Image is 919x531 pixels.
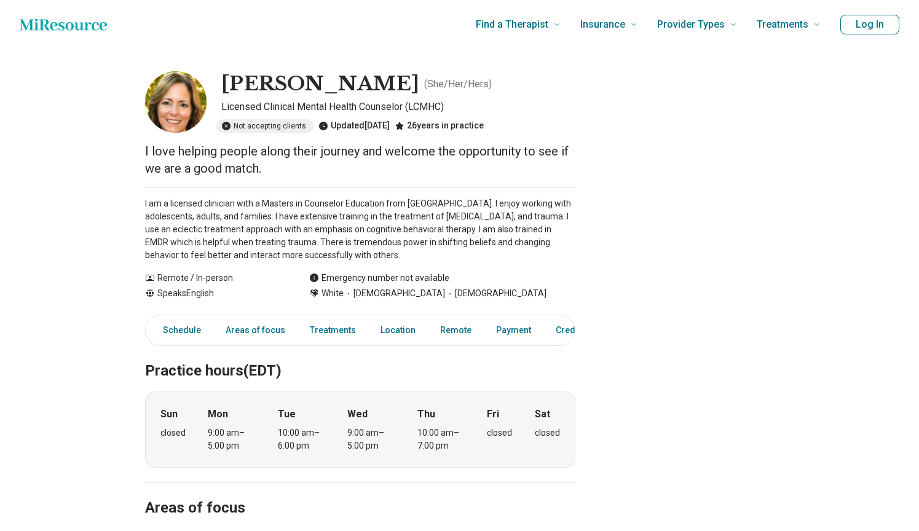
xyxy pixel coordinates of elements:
[208,407,228,422] strong: Mon
[278,407,296,422] strong: Tue
[221,100,575,114] p: Licensed Clinical Mental Health Counselor (LCMHC)
[657,16,725,33] span: Provider Types
[535,427,560,439] div: closed
[309,272,449,285] div: Emergency number not available
[221,71,419,97] h1: [PERSON_NAME]
[208,427,255,452] div: 9:00 am – 5:00 pm
[148,318,208,343] a: Schedule
[433,318,479,343] a: Remote
[417,427,465,452] div: 10:00 am – 7:00 pm
[145,331,575,382] h2: Practice hours (EDT)
[218,318,293,343] a: Areas of focus
[548,318,617,343] a: Credentials
[445,287,546,300] span: [DEMOGRAPHIC_DATA]
[476,16,548,33] span: Find a Therapist
[318,119,390,133] div: Updated [DATE]
[347,427,395,452] div: 9:00 am – 5:00 pm
[145,143,575,177] p: I love helping people along their journey and welcome the opportunity to see if we are a good match.
[417,407,435,422] strong: Thu
[487,407,499,422] strong: Fri
[145,272,285,285] div: Remote / In-person
[160,407,178,422] strong: Sun
[344,287,445,300] span: [DEMOGRAPHIC_DATA]
[580,16,625,33] span: Insurance
[395,119,484,133] div: 26 years in practice
[145,287,285,300] div: Speaks English
[145,468,575,519] h2: Areas of focus
[757,16,808,33] span: Treatments
[347,407,368,422] strong: Wed
[535,407,550,422] strong: Sat
[489,318,538,343] a: Payment
[321,287,344,300] span: White
[424,77,492,92] p: ( She/Her/Hers )
[160,427,186,439] div: closed
[216,119,314,133] div: Not accepting clients
[145,391,575,468] div: When does the program meet?
[302,318,363,343] a: Treatments
[145,197,575,262] p: I am a licensed clinician with a Masters in Counselor Education from [GEOGRAPHIC_DATA]. I enjoy w...
[145,71,207,133] img: Michelle Poppe, Licensed Clinical Mental Health Counselor (LCMHC)
[487,427,512,439] div: closed
[373,318,423,343] a: Location
[278,427,325,452] div: 10:00 am – 6:00 pm
[20,12,107,37] a: Home page
[840,15,899,34] button: Log In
